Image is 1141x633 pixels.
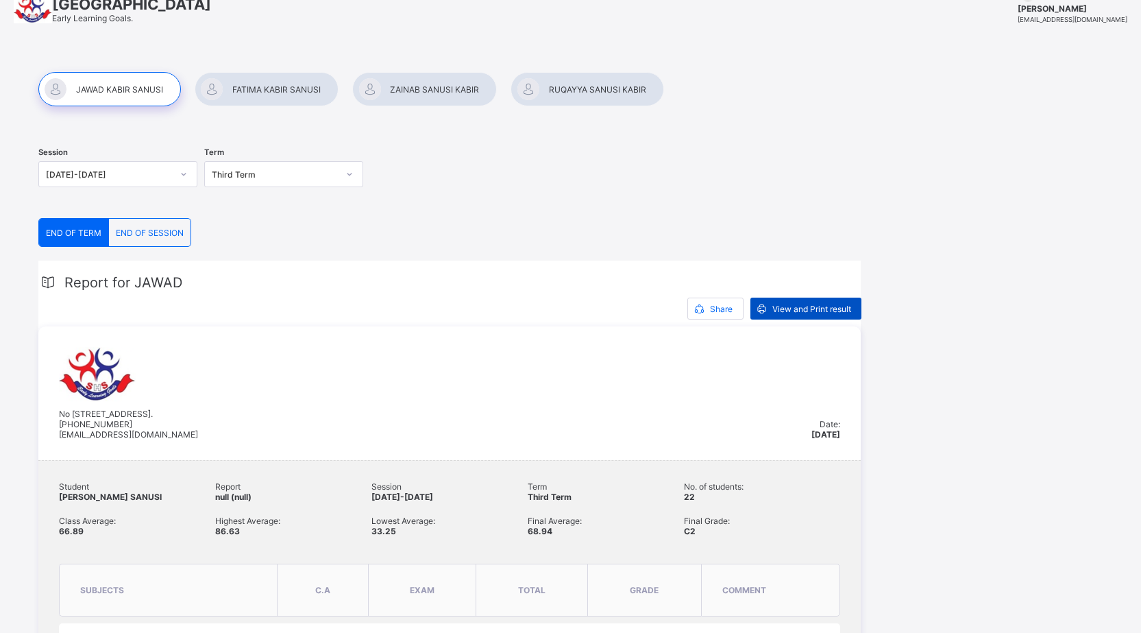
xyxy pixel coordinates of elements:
[518,585,545,595] span: total
[215,526,240,536] span: 86.63
[630,585,659,595] span: grade
[212,169,338,180] div: Third Term
[684,516,840,526] span: Final Grade:
[371,516,528,526] span: Lowest Average:
[59,481,215,492] span: Student
[371,481,528,492] span: Session
[772,304,851,314] span: View and Print result
[710,304,733,314] span: Share
[46,228,101,238] span: END OF TERM
[1018,3,1127,14] span: [PERSON_NAME]
[722,585,766,595] span: comment
[59,526,84,536] span: 66.89
[528,481,684,492] span: Term
[59,347,136,402] img: sweethaven.png
[215,481,371,492] span: Report
[52,13,133,23] span: Early Learning Goals.
[371,526,396,536] span: 33.25
[811,429,840,440] span: [DATE]
[684,526,696,536] span: C2
[684,481,840,492] span: No. of students:
[410,585,434,595] span: Exam
[38,147,68,157] span: Session
[64,274,182,291] span: Report for JAWAD
[59,409,198,440] span: No [STREET_ADDRESS]. [PHONE_NUMBER] [EMAIL_ADDRESS][DOMAIN_NAME]
[371,492,433,502] span: [DATE]-[DATE]
[528,526,552,536] span: 68.94
[215,516,371,526] span: Highest Average:
[116,228,184,238] span: END OF SESSION
[684,492,695,502] span: 22
[315,585,330,595] span: C.A
[820,419,840,429] span: Date:
[1018,16,1127,23] span: [EMAIL_ADDRESS][DOMAIN_NAME]
[528,516,684,526] span: Final Average:
[528,492,572,502] span: Third Term
[59,516,215,526] span: Class Average:
[59,492,162,502] span: [PERSON_NAME] SANUSI
[46,169,172,180] div: [DATE]-[DATE]
[80,585,124,595] span: subjects
[204,147,224,157] span: Term
[215,492,251,502] span: null (null)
